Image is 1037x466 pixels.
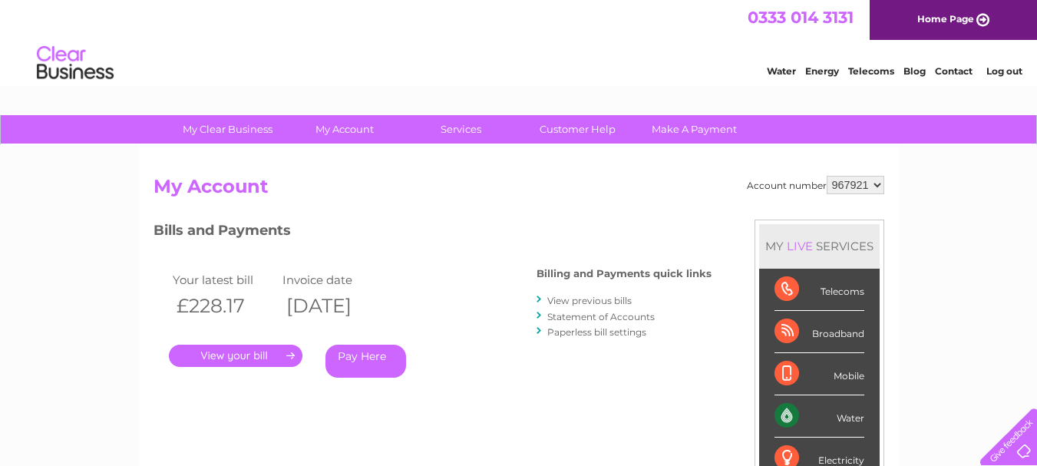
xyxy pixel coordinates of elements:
a: Statement of Accounts [547,311,655,322]
div: Telecoms [774,269,864,311]
h4: Billing and Payments quick links [537,268,712,279]
div: Clear Business is a trading name of Verastar Limited (registered in [GEOGRAPHIC_DATA] No. 3667643... [157,8,882,74]
div: Broadband [774,311,864,353]
a: Telecoms [848,65,894,77]
a: My Account [281,115,408,144]
a: . [169,345,302,367]
td: Invoice date [279,269,389,290]
a: My Clear Business [164,115,291,144]
div: Water [774,395,864,438]
td: Your latest bill [169,269,279,290]
th: [DATE] [279,290,389,322]
div: Mobile [774,353,864,395]
a: Log out [986,65,1022,77]
a: Services [398,115,524,144]
a: Make A Payment [631,115,758,144]
div: LIVE [784,239,816,253]
img: logo.png [36,40,114,87]
div: Account number [747,176,884,194]
a: Pay Here [325,345,406,378]
a: Water [767,65,796,77]
a: Blog [903,65,926,77]
a: Contact [935,65,973,77]
a: Paperless bill settings [547,326,646,338]
a: 0333 014 3131 [748,8,854,27]
div: MY SERVICES [759,224,880,268]
a: Customer Help [514,115,641,144]
h2: My Account [154,176,884,205]
a: Energy [805,65,839,77]
a: View previous bills [547,295,632,306]
th: £228.17 [169,290,279,322]
h3: Bills and Payments [154,220,712,246]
